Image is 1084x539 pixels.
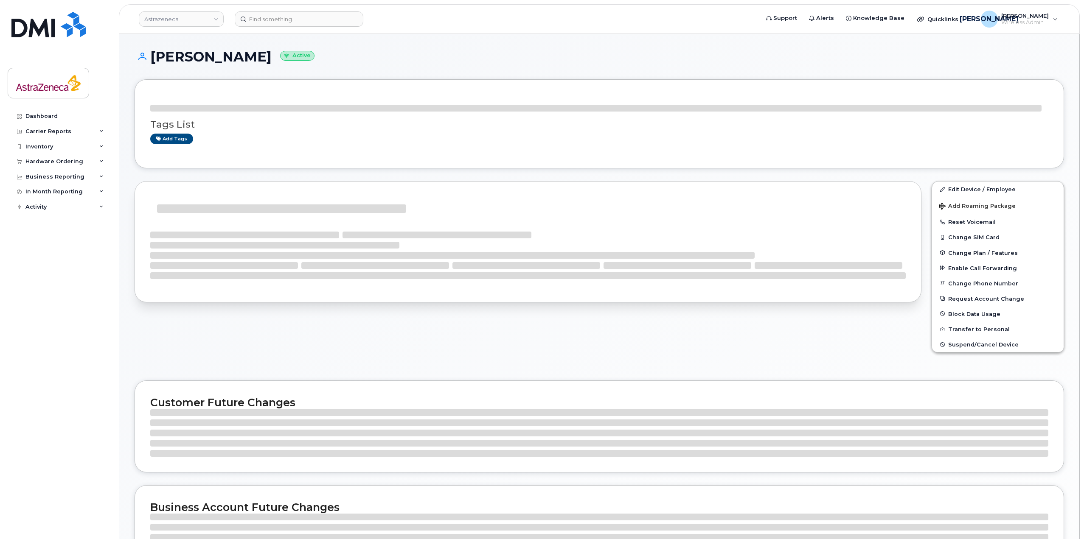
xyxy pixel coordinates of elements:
[150,134,193,144] a: Add tags
[948,249,1018,256] span: Change Plan / Features
[150,119,1048,130] h3: Tags List
[932,291,1064,306] button: Request Account Change
[932,276,1064,291] button: Change Phone Number
[932,214,1064,229] button: Reset Voicemail
[932,337,1064,352] button: Suspend/Cancel Device
[932,260,1064,276] button: Enable Call Forwarding
[135,49,1064,64] h1: [PERSON_NAME]
[280,51,315,61] small: Active
[932,229,1064,245] button: Change SIM Card
[939,203,1016,211] span: Add Roaming Package
[932,197,1064,214] button: Add Roaming Package
[932,182,1064,197] a: Edit Device / Employee
[948,265,1017,271] span: Enable Call Forwarding
[932,245,1064,260] button: Change Plan / Features
[150,396,1048,409] h2: Customer Future Changes
[932,306,1064,321] button: Block Data Usage
[150,501,1048,514] h2: Business Account Future Changes
[932,321,1064,337] button: Transfer to Personal
[948,341,1019,348] span: Suspend/Cancel Device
